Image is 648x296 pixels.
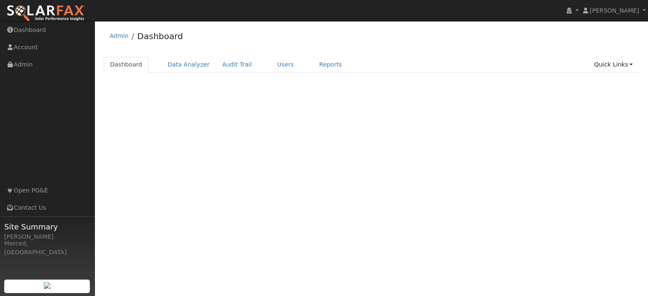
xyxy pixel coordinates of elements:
a: Dashboard [137,31,183,41]
span: [PERSON_NAME] [590,7,639,14]
a: Quick Links [588,57,639,72]
span: Site Summary [4,221,90,232]
a: Reports [313,57,348,72]
a: Users [271,57,300,72]
a: Dashboard [104,57,149,72]
a: Data Analyzer [161,57,216,72]
a: Audit Trail [216,57,258,72]
div: [PERSON_NAME] [4,232,90,241]
img: retrieve [44,282,51,289]
div: Merced, [GEOGRAPHIC_DATA] [4,239,90,257]
a: Admin [110,32,129,39]
img: SolarFax [6,5,86,22]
